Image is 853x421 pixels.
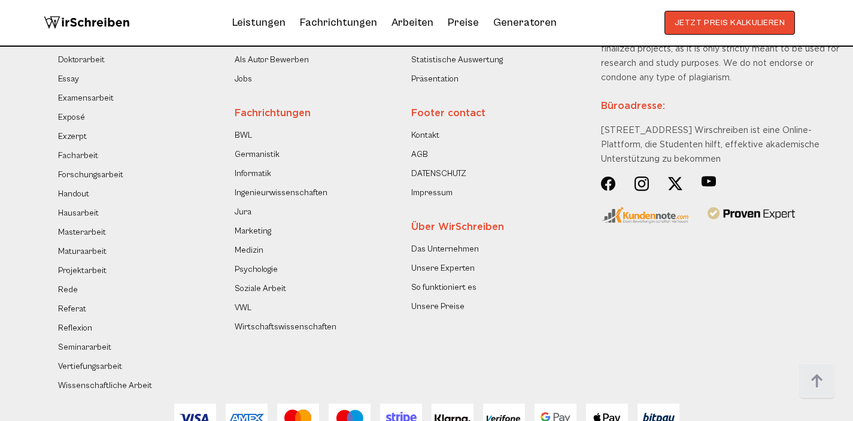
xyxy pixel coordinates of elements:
[58,129,87,144] a: Exzerpt
[58,72,79,86] a: Essay
[235,147,280,162] a: Germanistik
[235,186,327,200] a: Ingenieurwissenschaften
[58,187,89,201] a: Handout
[411,128,439,143] a: Kontakt
[44,11,130,35] img: logo wirschreiben
[58,378,152,393] a: Wissenschaftliche Arbeit
[411,299,465,314] a: Unsere Preise
[708,207,795,222] img: provenexpert-logo-vector 1 (1)
[601,207,688,223] img: kundennote-logo-min
[668,176,682,191] img: Social Networks (15)
[235,166,271,181] a: Informatik
[235,262,278,277] a: Psychologie
[235,107,400,121] div: Fachrichtungen
[58,53,105,67] a: Doktorarbeit
[411,166,466,181] a: DATENSCHUTZ
[702,176,716,187] img: Lozenge (4)
[235,128,252,143] a: BWL
[58,168,123,182] a: Forschungsarbeit
[235,301,251,315] a: VWL
[58,206,99,220] a: Hausarbeit
[411,72,459,86] a: Präsentation
[411,261,475,275] a: Unsere Experten
[411,53,503,67] a: Statistische Auswertung
[493,13,557,32] a: Generatoren
[58,359,122,374] a: Vertiefungsarbeit
[448,16,479,29] a: Preise
[235,320,330,334] a: Wirtschaftswissenschaften
[601,28,840,176] div: Our expert's notes are NOT intended to be forwarded as finalized projects, as it is only strictly...
[58,91,114,105] a: Examensarbeit
[300,13,377,32] a: Fachrichtungen
[58,225,106,240] a: Masterarbeit
[58,244,107,259] a: Maturaarbeit
[411,186,453,200] a: Impressum
[58,302,86,316] a: Referat
[411,242,479,256] a: Das Unternehmen
[411,280,476,295] a: So funktioniert es
[601,176,615,191] img: Social Networks (14)
[235,281,286,296] a: Soziale Arbeit
[232,13,286,32] a: Leistungen
[58,283,78,297] a: Rede
[411,107,577,121] div: Footer contact
[58,263,107,278] a: Projektarbeit
[411,147,428,162] a: AGB
[58,149,98,163] a: Facharbeit
[799,364,835,399] img: button top
[235,205,251,219] a: Jura
[391,13,433,32] a: Arbeiten
[664,11,796,35] button: JETZT PREIS KALKULIEREN
[58,340,111,355] a: Seminararbeit
[58,321,92,335] a: Reflexion
[635,176,649,191] img: Group (20)
[235,53,309,67] a: Als Autor Bewerben
[235,224,271,238] a: Marketing
[58,110,85,125] a: Exposé
[235,243,263,258] a: Medizin
[411,220,577,235] div: Über WirSchreiben
[235,72,252,86] a: Jobs
[601,85,840,123] div: Büroadresse:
